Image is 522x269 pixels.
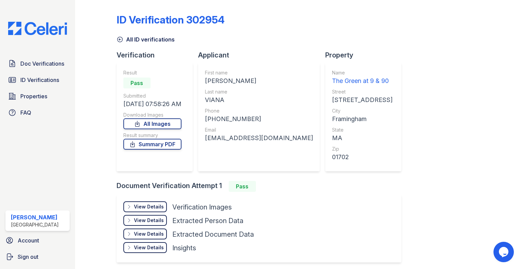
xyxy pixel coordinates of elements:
[117,50,198,60] div: Verification
[123,78,151,88] div: Pass
[123,139,181,150] a: Summary PDF
[11,221,59,228] div: [GEOGRAPHIC_DATA]
[229,181,256,192] div: Pass
[172,202,232,212] div: Verification Images
[493,242,515,262] iframe: chat widget
[123,69,181,76] div: Result
[332,133,393,143] div: MA
[123,99,181,109] div: [DATE] 07:58:26 AM
[123,112,181,118] div: Download Images
[18,253,38,261] span: Sign out
[5,57,70,70] a: Doc Verifications
[20,108,31,117] span: FAQ
[332,69,393,86] a: Name The Green at 9 & 90
[3,234,72,247] a: Account
[134,203,164,210] div: View Details
[18,236,39,245] span: Account
[3,22,72,35] img: CE_Logo_Blue-a8612792a0a2168367f1c8372b55b34899dd931a85d93a1a3d3e32e68fde9ad4.png
[332,146,393,152] div: Zip
[20,92,47,100] span: Properties
[332,69,393,76] div: Name
[332,107,393,114] div: City
[205,133,313,143] div: [EMAIL_ADDRESS][DOMAIN_NAME]
[332,114,393,124] div: Framingham
[5,73,70,87] a: ID Verifications
[134,231,164,237] div: View Details
[134,244,164,251] div: View Details
[123,132,181,139] div: Result summary
[20,76,59,84] span: ID Verifications
[205,88,313,95] div: Last name
[205,95,313,105] div: VIANA
[3,250,72,264] a: Sign out
[205,107,313,114] div: Phone
[20,60,64,68] span: Doc Verifications
[117,14,225,26] div: ID Verification 302954
[117,181,407,192] div: Document Verification Attempt 1
[332,76,393,86] div: The Green at 9 & 90
[123,118,181,129] a: All Images
[134,217,164,224] div: View Details
[198,50,325,60] div: Applicant
[205,76,313,86] div: [PERSON_NAME]
[205,114,313,124] div: [PHONE_NUMBER]
[172,243,196,253] div: Insights
[172,216,243,225] div: Extracted Person Data
[332,127,393,133] div: State
[5,106,70,119] a: FAQ
[205,69,313,76] div: First name
[332,88,393,95] div: Street
[172,230,254,239] div: Extracted Document Data
[332,152,393,162] div: 01702
[205,127,313,133] div: Email
[117,35,175,44] a: All ID verifications
[11,213,59,221] div: [PERSON_NAME]
[5,89,70,103] a: Properties
[332,95,393,105] div: [STREET_ADDRESS]
[123,93,181,99] div: Submitted
[325,50,407,60] div: Property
